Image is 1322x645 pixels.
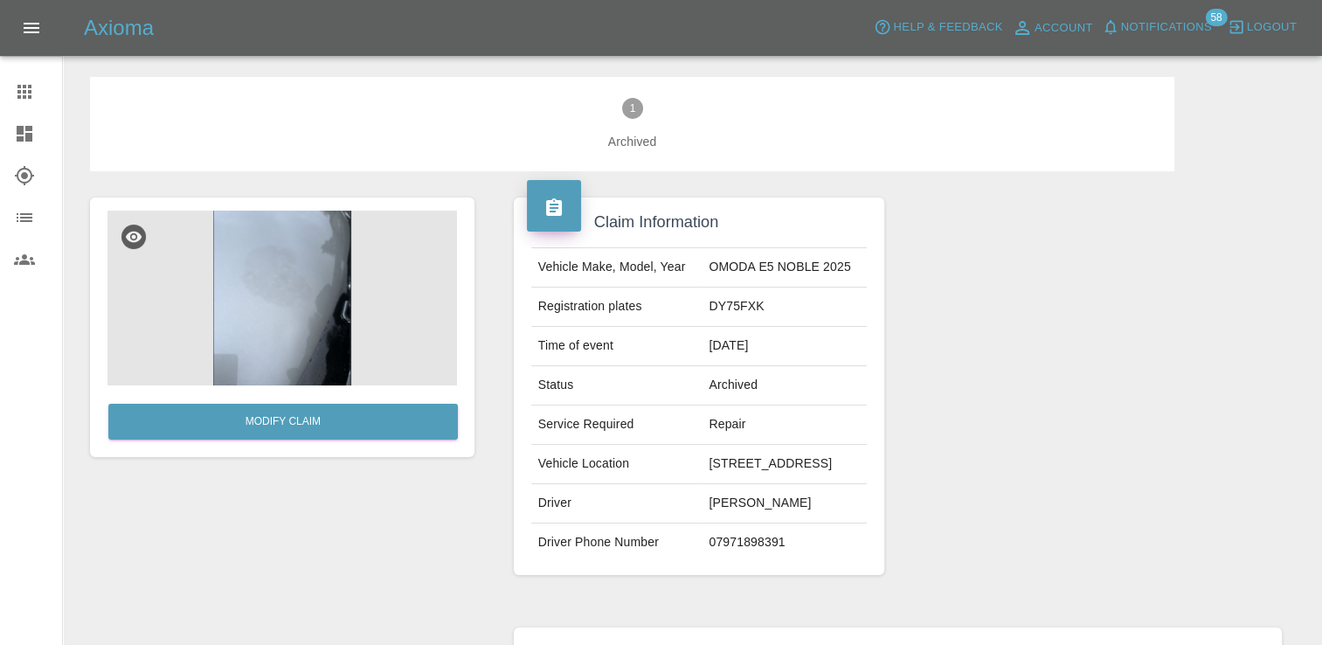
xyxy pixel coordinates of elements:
text: 1 [629,102,635,114]
button: Open drawer [10,7,52,49]
td: [STREET_ADDRESS] [702,445,867,484]
td: Registration plates [531,288,703,327]
td: Time of event [531,327,703,366]
td: Repair [702,406,867,445]
td: 07971898391 [702,524,867,562]
td: Vehicle Location [531,445,703,484]
span: Archived [118,133,1146,150]
img: 9f4856e4-0549-4669-a02d-a0cac26dbab1 [107,211,457,385]
button: Help & Feedback [869,14,1007,41]
td: Driver Phone Number [531,524,703,562]
button: Logout [1223,14,1301,41]
span: Account [1035,18,1093,38]
td: Status [531,366,703,406]
td: Vehicle Make, Model, Year [531,248,703,288]
button: Notifications [1097,14,1216,41]
span: Notifications [1121,17,1212,38]
a: Modify Claim [108,404,458,440]
td: [PERSON_NAME] [702,484,867,524]
a: Account [1007,14,1097,42]
td: DY75FXK [702,288,867,327]
h4: Claim Information [527,211,872,234]
h5: Axioma [84,14,154,42]
span: 58 [1205,9,1227,26]
span: Logout [1247,17,1297,38]
td: OMODA E5 NOBLE 2025 [702,248,867,288]
td: Archived [702,366,867,406]
span: Help & Feedback [893,17,1002,38]
td: Service Required [531,406,703,445]
td: [DATE] [702,327,867,366]
td: Driver [531,484,703,524]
